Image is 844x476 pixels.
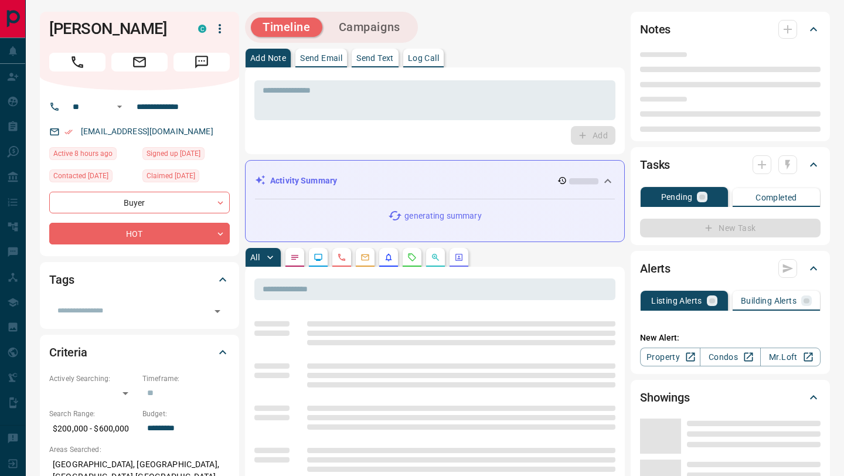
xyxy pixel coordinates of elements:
div: Alerts [640,254,821,283]
h1: [PERSON_NAME] [49,19,181,38]
p: Pending [661,193,693,201]
button: Open [209,303,226,319]
p: $200,000 - $600,000 [49,419,137,438]
p: Timeframe: [142,373,230,384]
p: All [250,253,260,261]
div: condos.ca [198,25,206,33]
div: Tasks [640,151,821,179]
p: Send Text [356,54,394,62]
span: Message [173,53,230,72]
span: Active 8 hours ago [53,148,113,159]
p: Send Email [300,54,342,62]
span: Email [111,53,168,72]
div: Fri Aug 08 2025 [49,169,137,186]
svg: Agent Actions [454,253,464,262]
svg: Listing Alerts [384,253,393,262]
h2: Showings [640,388,690,407]
p: Search Range: [49,409,137,419]
svg: Calls [337,253,346,262]
p: generating summary [404,210,481,222]
svg: Emails [360,253,370,262]
span: Claimed [DATE] [147,170,195,182]
a: [EMAIL_ADDRESS][DOMAIN_NAME] [81,127,213,136]
button: Campaigns [327,18,412,37]
button: Timeline [251,18,322,37]
div: HOT [49,223,230,244]
a: Condos [700,348,760,366]
svg: Opportunities [431,253,440,262]
p: Log Call [408,54,439,62]
span: Contacted [DATE] [53,170,108,182]
button: Open [113,100,127,114]
p: Activity Summary [270,175,337,187]
div: Showings [640,383,821,412]
div: Buyer [49,192,230,213]
p: Building Alerts [741,297,797,305]
h2: Tags [49,270,74,289]
span: Signed up [DATE] [147,148,200,159]
h2: Criteria [49,343,87,362]
svg: Lead Browsing Activity [314,253,323,262]
p: Areas Searched: [49,444,230,455]
svg: Requests [407,253,417,262]
p: Budget: [142,409,230,419]
p: Listing Alerts [651,297,702,305]
h2: Alerts [640,259,671,278]
div: Criteria [49,338,230,366]
div: Tags [49,266,230,294]
div: Activity Summary [255,170,615,192]
a: Mr.Loft [760,348,821,366]
h2: Notes [640,20,671,39]
p: New Alert: [640,332,821,344]
p: Add Note [250,54,286,62]
div: Thu Sep 28 2023 [142,169,230,186]
div: Fri Aug 15 2025 [49,147,137,164]
div: Notes [640,15,821,43]
div: Wed Apr 04 2018 [142,147,230,164]
p: Completed [755,193,797,202]
p: Actively Searching: [49,373,137,384]
svg: Email Verified [64,128,73,136]
a: Property [640,348,700,366]
svg: Notes [290,253,300,262]
span: Call [49,53,105,72]
h2: Tasks [640,155,670,174]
